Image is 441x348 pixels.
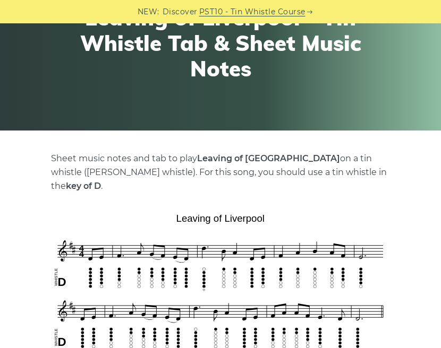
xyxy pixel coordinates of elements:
[77,5,364,81] h1: Leaving of Liverpool - Tin Whistle Tab & Sheet Music Notes
[199,6,306,18] a: PST10 - Tin Whistle Course
[51,152,390,193] p: Sheet music notes and tab to play on a tin whistle ([PERSON_NAME] whistle). For this song, you sh...
[66,181,101,191] strong: key of D
[138,6,159,18] span: NEW:
[163,6,198,18] span: Discover
[197,153,340,163] strong: Leaving of [GEOGRAPHIC_DATA]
